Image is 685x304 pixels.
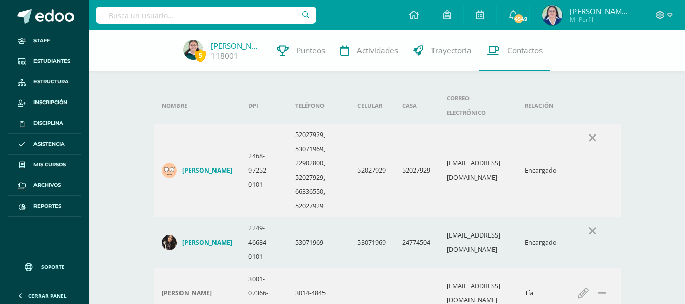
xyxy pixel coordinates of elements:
td: Encargado [517,124,565,217]
h4: [PERSON_NAME] [182,239,232,247]
span: 4549 [513,13,524,24]
img: b01b2a1b5032adf3c85e6566228e9699.png [162,163,177,178]
a: Inscripción [8,92,81,113]
td: Encargado [517,217,565,268]
span: Disciplina [33,119,63,127]
span: Estructura [33,78,69,86]
a: Disciplina [8,113,81,134]
a: [PERSON_NAME] [162,235,232,250]
a: Trayectoria [406,30,479,71]
img: 458f0d6f8fe090ef60a307b79f3e86f0.png [162,235,177,250]
a: Reportes [8,196,81,217]
td: 53071969 [349,217,394,268]
span: Staff [33,37,50,45]
img: 6d98d66837a8c6002edd6c2168288260.png [183,40,203,60]
a: 118001 [211,51,238,61]
a: Estructura [8,72,81,93]
span: Asistencia [33,140,65,148]
span: Punteos [296,45,325,56]
th: Relación [517,87,565,124]
a: Archivos [8,175,81,196]
a: Contactos [479,30,550,71]
div: Andrea Monroy [162,289,232,297]
span: Archivos [33,181,61,189]
a: Soporte [12,253,77,278]
span: Contactos [507,45,543,56]
th: Casa [394,87,439,124]
td: [EMAIL_ADDRESS][DOMAIN_NAME] [439,124,517,217]
a: [PERSON_NAME] [162,163,232,178]
a: Staff [8,30,81,51]
span: Cerrar panel [28,292,67,299]
th: Nombre [154,87,240,124]
td: [EMAIL_ADDRESS][DOMAIN_NAME] [439,217,517,268]
h4: [PERSON_NAME] [162,289,212,297]
th: Teléfono [287,87,349,124]
td: 52027929, 53071969, 22902800, 52027929, 66336550, 52027929 [287,124,349,217]
span: Actividades [357,45,398,56]
td: 52027929 [349,124,394,217]
td: 52027929 [394,124,439,217]
span: Mis cursos [33,161,66,169]
td: 53071969 [287,217,349,268]
a: Mis cursos [8,155,81,176]
th: DPI [240,87,287,124]
td: 2468-97252-0101 [240,124,287,217]
span: Inscripción [33,98,67,107]
span: Soporte [41,263,65,271]
span: Trayectoria [431,45,472,56]
span: 5 [195,49,206,62]
a: Punteos [269,30,333,71]
a: [PERSON_NAME] [211,41,262,51]
span: Reportes [33,202,61,210]
span: [PERSON_NAME][US_STATE] [570,6,631,16]
h4: [PERSON_NAME] [182,166,232,175]
td: 2249-46684-0101 [240,217,287,268]
input: Busca un usuario... [96,7,316,24]
span: Mi Perfil [570,15,631,24]
a: Asistencia [8,134,81,155]
span: Estudiantes [33,57,70,65]
a: Actividades [333,30,406,71]
th: Celular [349,87,394,124]
th: Correo electrónico [439,87,517,124]
a: Estudiantes [8,51,81,72]
img: 8369efb87e5cb66e5f59332c9f6b987d.png [542,5,562,25]
td: 24774504 [394,217,439,268]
